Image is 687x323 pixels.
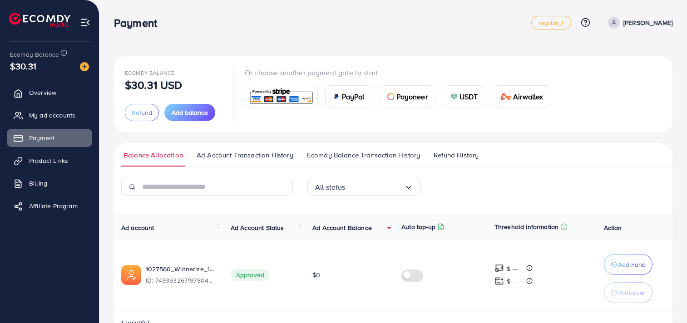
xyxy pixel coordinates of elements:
span: Balance Allocation [124,150,183,160]
span: Payoneer [396,91,428,102]
a: cardPayPal [325,85,372,108]
span: My ad accounts [29,111,75,120]
span: Add balance [172,108,208,117]
a: [PERSON_NAME] [604,17,672,29]
img: card [387,93,395,100]
p: Threshold information [494,221,558,232]
span: regular_1 [539,20,563,26]
a: card [245,86,318,108]
a: Overview [7,83,92,102]
h3: Payment [114,16,164,29]
img: card [248,87,315,107]
a: Affiliate Program [7,197,92,215]
span: Ecomdy Balance [10,50,59,59]
span: ID: 7493632671978045448 [146,276,216,285]
span: Affiliate Program [29,201,78,210]
a: 1027560_Winnerize_1744747938584 [146,264,216,274]
span: $0 [312,270,320,279]
img: ic-ads-acc.e4c84228.svg [121,265,141,285]
span: Approved [231,269,270,281]
span: Overview [29,88,56,97]
span: Ecomdy Balance Transaction History [307,150,420,160]
p: Add Fund [618,259,646,270]
p: Withdraw [618,287,644,298]
iframe: Chat [648,282,680,316]
span: All status [315,180,346,194]
p: Auto top-up [401,221,435,232]
img: menu [80,17,90,28]
button: Refund [125,104,159,121]
span: Airwallex [513,91,543,102]
img: card [450,93,458,100]
p: $ --- [507,263,518,274]
img: image [80,62,89,71]
span: Product Links [29,156,68,165]
a: cardAirwallex [493,85,551,108]
span: Ad Account Balance [312,223,372,232]
span: Refund History [434,150,479,160]
a: cardPayoneer [380,85,435,108]
span: Ad account [121,223,154,232]
span: Refund [132,108,152,117]
span: Payment [29,133,54,142]
p: $ --- [507,276,518,287]
img: card [500,93,511,100]
img: card [333,93,340,100]
span: Ad Account Status [231,223,284,232]
p: [PERSON_NAME] [623,17,672,28]
span: USDT [460,91,478,102]
span: Action [604,223,622,232]
img: top-up amount [494,276,504,286]
button: Withdraw [604,282,652,303]
span: PayPal [342,91,365,102]
button: Add balance [164,104,215,121]
div: Search for option [307,178,421,196]
input: Search for option [346,180,404,194]
div: <span class='underline'>1027560_Winnerize_1744747938584</span></br>7493632671978045448 [146,264,216,285]
a: Product Links [7,152,92,170]
a: cardUSDT [443,85,486,108]
p: Or choose another payment gate to start [245,67,558,78]
a: Payment [7,129,92,147]
button: Add Fund [604,254,652,275]
span: Billing [29,179,47,188]
span: Ad Account Transaction History [197,150,293,160]
a: Billing [7,174,92,192]
img: logo [9,13,70,27]
span: Ecomdy Balance [125,69,174,77]
p: $30.31 USD [125,79,183,90]
a: regular_1 [531,16,571,29]
img: top-up amount [494,264,504,273]
a: My ad accounts [7,106,92,124]
span: $30.31 [10,59,36,73]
